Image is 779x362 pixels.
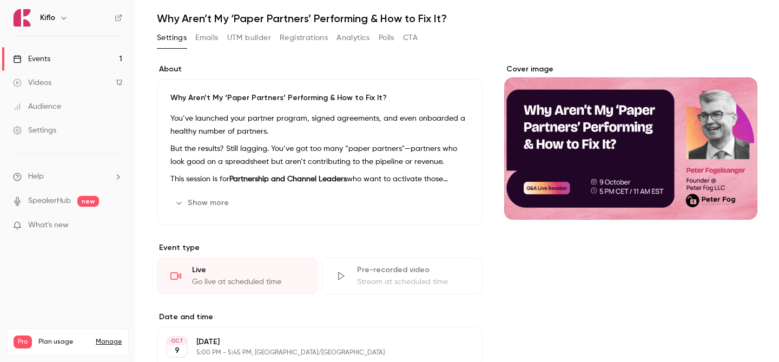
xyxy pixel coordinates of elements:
[379,29,394,47] button: Polls
[157,64,483,75] label: About
[77,196,99,207] span: new
[157,242,483,253] p: Event type
[357,265,469,275] div: Pre-recorded video
[28,171,44,182] span: Help
[170,112,469,138] p: You’ve launched your partner program, signed agreements, and even onboarded a healthy number of p...
[40,12,55,23] h6: Kiflo
[28,220,69,231] span: What's new
[13,101,61,112] div: Audience
[175,345,180,356] p: 9
[322,258,483,294] div: Pre-recorded videoStream at scheduled time
[170,93,469,103] p: Why Aren’t My ‘Paper Partners’ Performing & How to Fix It?
[403,29,418,47] button: CTA
[109,221,122,231] iframe: Noticeable Trigger
[170,173,469,186] p: This session is for who want to activate those dormant partners, not by hiring more managers or t...
[357,277,469,287] div: Stream at scheduled time
[192,265,304,275] div: Live
[13,77,51,88] div: Videos
[157,12,757,25] h1: Why Aren’t My ‘Paper Partners’ Performing & How to Fix It?
[196,337,425,347] p: [DATE]
[157,29,187,47] button: Settings
[280,29,328,47] button: Registrations
[157,258,318,294] div: LiveGo live at scheduled time
[167,337,187,345] div: OCT
[157,312,483,322] label: Date and time
[170,194,235,212] button: Show more
[13,171,122,182] li: help-dropdown-opener
[96,338,122,346] a: Manage
[28,195,71,207] a: SpeakerHub
[196,348,425,357] p: 5:00 PM - 5:45 PM, [GEOGRAPHIC_DATA]/[GEOGRAPHIC_DATA]
[227,29,271,47] button: UTM builder
[14,9,31,27] img: Kiflo
[336,29,370,47] button: Analytics
[229,175,347,183] strong: Partnership and Channel Leaders
[13,54,50,64] div: Events
[38,338,89,346] span: Plan usage
[195,29,218,47] button: Emails
[504,64,757,220] section: Cover image
[504,64,757,75] label: Cover image
[192,277,304,287] div: Go live at scheduled time
[13,125,56,136] div: Settings
[14,335,32,348] span: Pro
[170,142,469,168] p: But the results? Still lagging. You’ve got too many “paper partners"—partners who look good on a ...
